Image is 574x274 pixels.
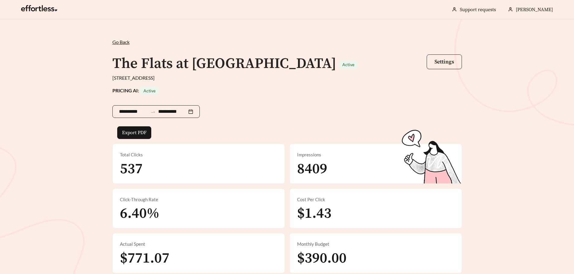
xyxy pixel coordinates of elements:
[112,55,336,73] h1: The Flats at [GEOGRAPHIC_DATA]
[150,109,156,115] span: swap-right
[150,109,156,114] span: to
[120,196,277,203] div: Click-Through Rate
[120,160,143,178] span: 537
[516,7,553,13] span: [PERSON_NAME]
[297,249,347,267] span: $390.00
[112,39,130,45] span: Go Back
[143,88,155,93] span: Active
[427,54,462,69] button: Settings
[122,129,146,136] span: Export PDF
[297,151,454,158] div: Impressions
[297,241,454,248] div: Monthly Budget
[120,241,277,248] div: Actual Spent
[120,151,277,158] div: Total Clicks
[460,7,496,13] a: Support requests
[297,205,331,223] span: $1.43
[120,205,159,223] span: 6.40%
[297,196,454,203] div: Cost Per Click
[297,160,327,178] span: 8409
[112,88,159,93] strong: PRICING AI:
[434,58,454,65] span: Settings
[112,74,462,82] div: [STREET_ADDRESS]
[342,62,354,67] span: Active
[120,249,169,267] span: $771.07
[117,126,151,139] button: Export PDF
